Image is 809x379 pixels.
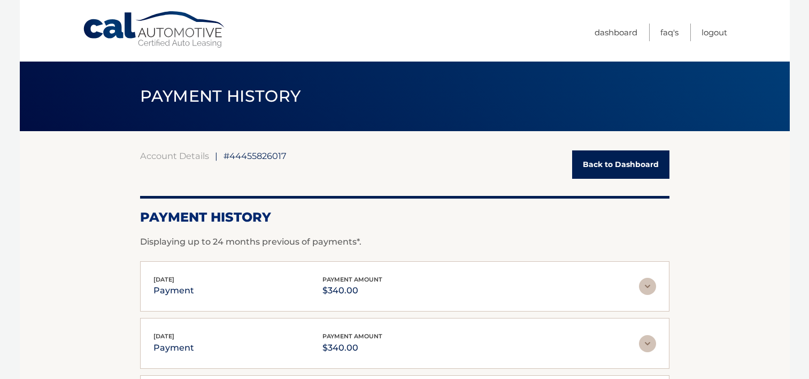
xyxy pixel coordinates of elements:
[322,340,382,355] p: $340.00
[153,283,194,298] p: payment
[322,283,382,298] p: $340.00
[639,335,656,352] img: accordion-rest.svg
[153,332,174,340] span: [DATE]
[153,340,194,355] p: payment
[660,24,679,41] a: FAQ's
[82,11,227,49] a: Cal Automotive
[215,150,218,161] span: |
[595,24,637,41] a: Dashboard
[140,236,669,248] p: Displaying up to 24 months previous of payments*.
[140,150,209,161] a: Account Details
[639,278,656,295] img: accordion-rest.svg
[322,332,382,340] span: payment amount
[322,276,382,283] span: payment amount
[702,24,727,41] a: Logout
[153,276,174,283] span: [DATE]
[140,209,669,225] h2: Payment History
[224,150,287,161] span: #44455826017
[140,86,301,106] span: PAYMENT HISTORY
[572,150,669,179] a: Back to Dashboard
